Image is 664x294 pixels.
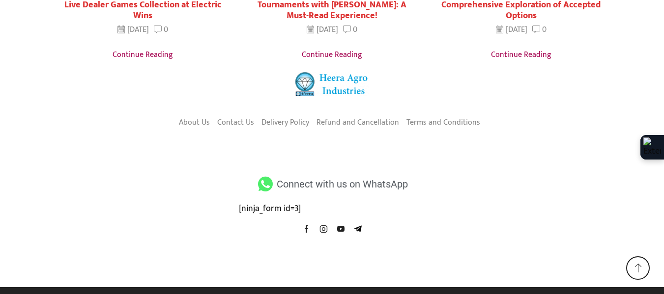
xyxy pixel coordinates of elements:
a: 0 [154,24,168,35]
div: [ninja_form id=3] [239,203,426,215]
span: Continue reading [491,49,551,61]
a: Continue reading [436,44,606,62]
span: Continue reading [113,49,173,61]
time: [DATE] [496,24,527,35]
time: [DATE] [307,24,338,35]
span: Connect with us on WhatsApp [274,175,408,193]
a: 0 [532,24,547,35]
a: About Us [179,114,210,131]
a: 0 [343,24,357,35]
a: Terms and Conditions [406,114,480,131]
span: 0 [164,23,168,36]
span: 0 [353,23,357,36]
img: heera-logo-84.png [295,72,369,96]
img: Extension Icon [643,137,661,157]
span: Continue reading [302,49,362,61]
span: 0 [542,23,547,36]
time: [DATE] [117,24,149,35]
a: Delivery Policy [261,114,309,131]
a: Refund and Cancellation [317,114,399,131]
a: Continue reading [58,44,228,62]
a: Contact Us [217,114,254,131]
a: Continue reading [247,44,417,62]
